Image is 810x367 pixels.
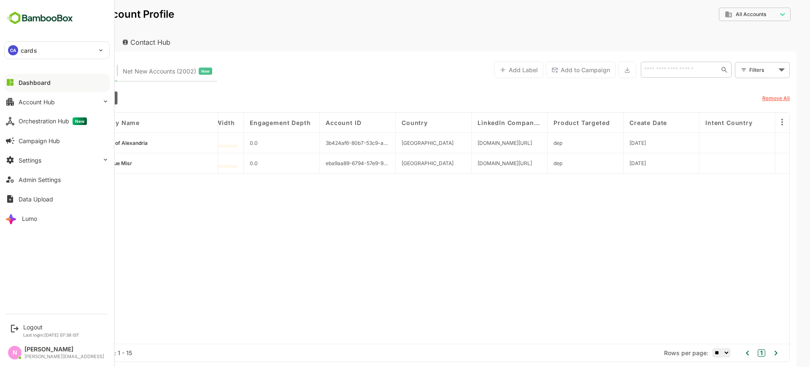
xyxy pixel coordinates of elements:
[4,10,76,26] img: BambooboxFullLogoMark.5f36c76dfaba33ec1ec1367b70bb1252.svg
[296,160,360,166] span: eba9aa89-6794-57e9-9c27-b74032fafd47
[73,117,87,125] span: New
[23,332,79,337] p: Last login: [DATE] 07:38 IST
[19,176,61,183] div: Admin Settings
[4,152,110,169] button: Settings
[19,157,41,164] div: Settings
[448,140,502,146] span: linkedin.com/company/bank-of-alexandria
[220,160,228,166] span: 0.0
[719,61,760,79] div: Filters
[86,33,148,52] div: Contact Hub
[4,210,110,227] button: Lumo
[19,137,60,144] div: Campaign Hub
[25,349,103,356] div: Total Rows: 2 | Rows: 1 - 15
[600,140,616,146] span: 2025-07-03
[22,215,37,222] div: Lumo
[695,11,748,18] div: All Accounts
[448,119,512,126] span: LinkedIn Company Page
[464,62,514,78] button: Add Label
[72,140,118,146] span: Bank of Alexandria
[25,66,83,77] span: Known accounts you’ve identified to target - imported from CRM, Offline upload, or promoted from ...
[4,190,110,207] button: Data Upload
[59,119,110,126] span: Company name
[72,160,102,166] span: Banque Misr
[23,324,79,331] div: Logout
[8,346,22,359] div: N
[296,119,332,126] span: Account ID
[24,354,104,359] div: [PERSON_NAME][EMAIL_ADDRESS]
[19,196,53,203] div: Data Upload
[516,62,586,78] button: Add to Campaign
[372,160,424,166] span: Egypt
[19,117,87,125] div: Orchestration Hub
[19,98,55,106] div: Account Hub
[21,46,37,55] p: cards
[5,42,109,59] div: CAcards
[93,66,167,77] span: Net New Accounts ( 2002 )
[19,79,51,86] div: Dashboard
[589,62,607,78] button: Export the selected data as CSV
[600,119,637,126] span: Create Date
[524,160,533,166] span: dep
[172,66,180,77] span: New
[296,140,360,146] span: 3b424af6-80b7-53c9-a817-50bd1349fc17
[220,140,228,146] span: 0.0
[372,119,398,126] span: Country
[25,95,72,101] span: B2 Account Stage
[8,45,18,55] div: CA
[634,349,679,356] span: Rows per page:
[720,65,747,74] div: Filters
[706,11,737,17] span: All Accounts
[4,113,110,130] button: Orchestration HubNew
[32,9,145,19] p: Unified Account Profile
[600,160,616,166] span: 2025-07-03
[689,6,761,23] div: All Accounts
[15,8,27,21] button: back
[4,171,110,188] button: Admin Settings
[728,349,736,357] button: 1
[676,119,723,126] span: Intent Country
[20,91,88,105] div: B2 Account Stage
[24,346,104,353] div: [PERSON_NAME]
[524,140,533,146] span: dep
[4,74,110,91] button: Dashboard
[733,95,760,101] u: Remove All
[372,140,424,146] span: Egypt
[4,132,110,149] button: Campaign Hub
[220,119,281,126] span: Engagement Depth
[13,33,83,52] div: Account Hub
[4,93,110,110] button: Account Hub
[448,160,502,166] span: linkedin.com/company/banque-misr
[524,119,580,126] span: Product Targeted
